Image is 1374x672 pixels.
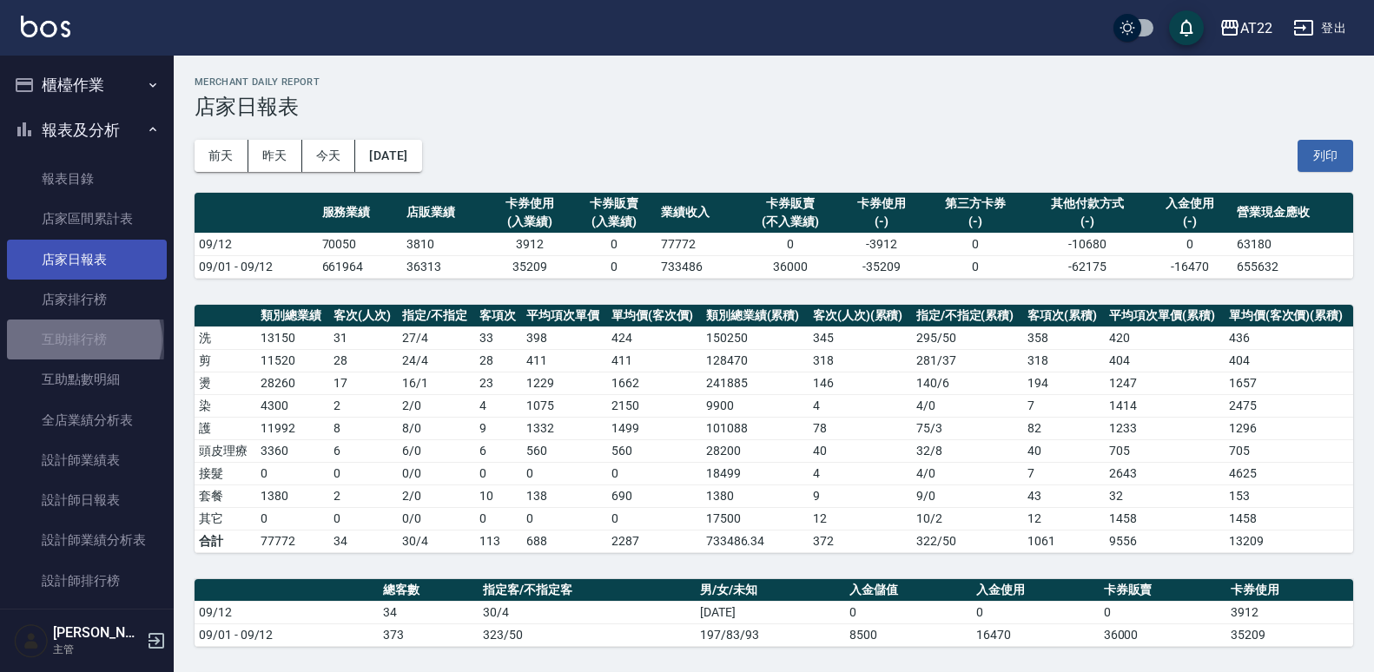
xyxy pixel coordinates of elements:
[7,63,167,108] button: 櫃檯作業
[21,16,70,37] img: Logo
[7,520,167,560] a: 設計師業績分析表
[607,439,702,462] td: 560
[195,579,1353,647] table: a dense table
[702,439,809,462] td: 28200
[402,233,487,255] td: 3810
[809,394,912,417] td: 4
[1100,579,1226,602] th: 卡券販賣
[1286,12,1353,44] button: 登出
[398,484,475,507] td: 2 / 0
[839,255,924,278] td: -35209
[924,233,1027,255] td: 0
[195,623,379,646] td: 09/01 - 09/12
[475,530,522,552] td: 113
[696,601,845,623] td: [DATE]
[1105,349,1225,372] td: 404
[329,394,398,417] td: 2
[702,484,809,507] td: 1380
[402,255,487,278] td: 36313
[398,462,475,484] td: 0 / 0
[53,642,142,657] p: 主管
[475,484,522,507] td: 10
[657,233,742,255] td: 77772
[379,601,479,623] td: 34
[924,255,1027,278] td: 0
[256,372,329,394] td: 28260
[912,507,1023,530] td: 10 / 2
[398,530,475,552] td: 30/4
[843,213,920,231] div: (-)
[195,305,1353,553] table: a dense table
[53,624,142,642] h5: [PERSON_NAME]
[256,394,329,417] td: 4300
[809,484,912,507] td: 9
[256,507,329,530] td: 0
[1023,439,1105,462] td: 40
[607,530,702,552] td: 2287
[256,326,329,349] td: 13150
[1105,305,1225,327] th: 平均項次單價(累積)
[398,305,475,327] th: 指定/不指定
[487,233,572,255] td: 3912
[1232,255,1353,278] td: 655632
[607,394,702,417] td: 2150
[522,439,607,462] td: 560
[195,507,256,530] td: 其它
[912,349,1023,372] td: 281 / 37
[607,326,702,349] td: 424
[1226,623,1353,646] td: 35209
[7,199,167,239] a: 店家區間累計表
[329,530,398,552] td: 34
[522,394,607,417] td: 1075
[329,417,398,439] td: 8
[355,140,421,172] button: [DATE]
[398,326,475,349] td: 27 / 4
[1147,233,1232,255] td: 0
[1225,462,1353,484] td: 4625
[256,462,329,484] td: 0
[1100,623,1226,646] td: 36000
[329,439,398,462] td: 6
[839,233,924,255] td: -3912
[1023,326,1105,349] td: 358
[809,507,912,530] td: 12
[1023,530,1105,552] td: 1061
[1169,10,1204,45] button: save
[195,601,379,623] td: 09/12
[318,255,403,278] td: 661964
[7,480,167,520] a: 設計師日報表
[7,159,167,199] a: 報表目錄
[742,233,839,255] td: 0
[657,193,742,234] th: 業績收入
[7,601,167,641] a: 商品銷售排行榜
[7,240,167,280] a: 店家日報表
[702,326,809,349] td: 150250
[398,349,475,372] td: 24 / 4
[1100,601,1226,623] td: 0
[522,462,607,484] td: 0
[302,140,356,172] button: 今天
[318,193,403,234] th: 服務業績
[1232,233,1353,255] td: 63180
[487,255,572,278] td: 35209
[398,439,475,462] td: 6 / 0
[702,507,809,530] td: 17500
[256,530,329,552] td: 77772
[329,484,398,507] td: 2
[912,484,1023,507] td: 9 / 0
[1152,213,1228,231] div: (-)
[696,623,845,646] td: 197/83/93
[843,194,920,213] div: 卡券使用
[912,530,1023,552] td: 322/50
[195,530,256,552] td: 合計
[928,213,1022,231] div: (-)
[1031,194,1143,213] div: 其他付款方式
[845,601,972,623] td: 0
[1023,349,1105,372] td: 318
[972,623,1099,646] td: 16470
[1232,193,1353,234] th: 營業現金應收
[522,507,607,530] td: 0
[522,305,607,327] th: 平均項次單價
[1225,530,1353,552] td: 13209
[195,349,256,372] td: 剪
